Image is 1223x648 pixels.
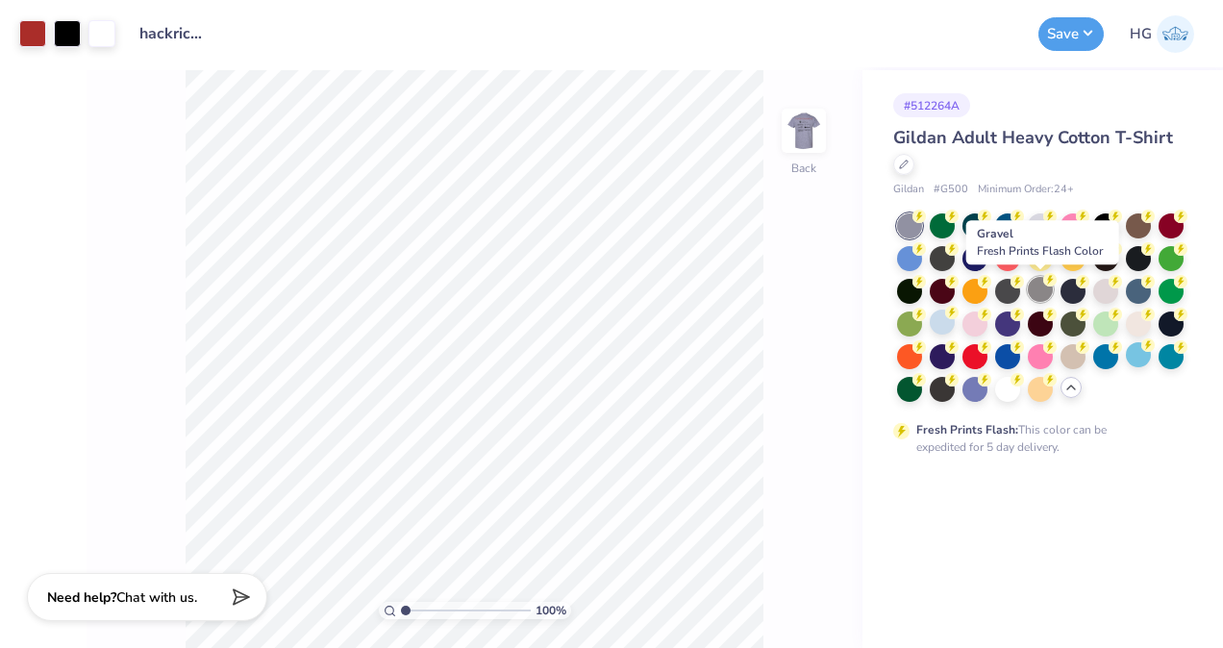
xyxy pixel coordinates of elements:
[916,421,1153,456] div: This color can be expedited for 5 day delivery.
[791,160,816,177] div: Back
[1157,15,1194,53] img: Harry Gold
[116,588,197,607] span: Chat with us.
[893,126,1173,149] span: Gildan Adult Heavy Cotton T-Shirt
[893,93,970,117] div: # 512264A
[536,602,566,619] span: 100 %
[1130,23,1152,45] span: HG
[977,243,1103,259] span: Fresh Prints Flash Color
[1130,15,1194,53] a: HG
[966,220,1119,264] div: Gravel
[978,182,1074,198] span: Minimum Order: 24 +
[785,112,823,150] img: Back
[47,588,116,607] strong: Need help?
[893,182,924,198] span: Gildan
[916,422,1018,437] strong: Fresh Prints Flash:
[1038,17,1104,51] button: Save
[125,14,219,53] input: Untitled Design
[934,182,968,198] span: # G500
